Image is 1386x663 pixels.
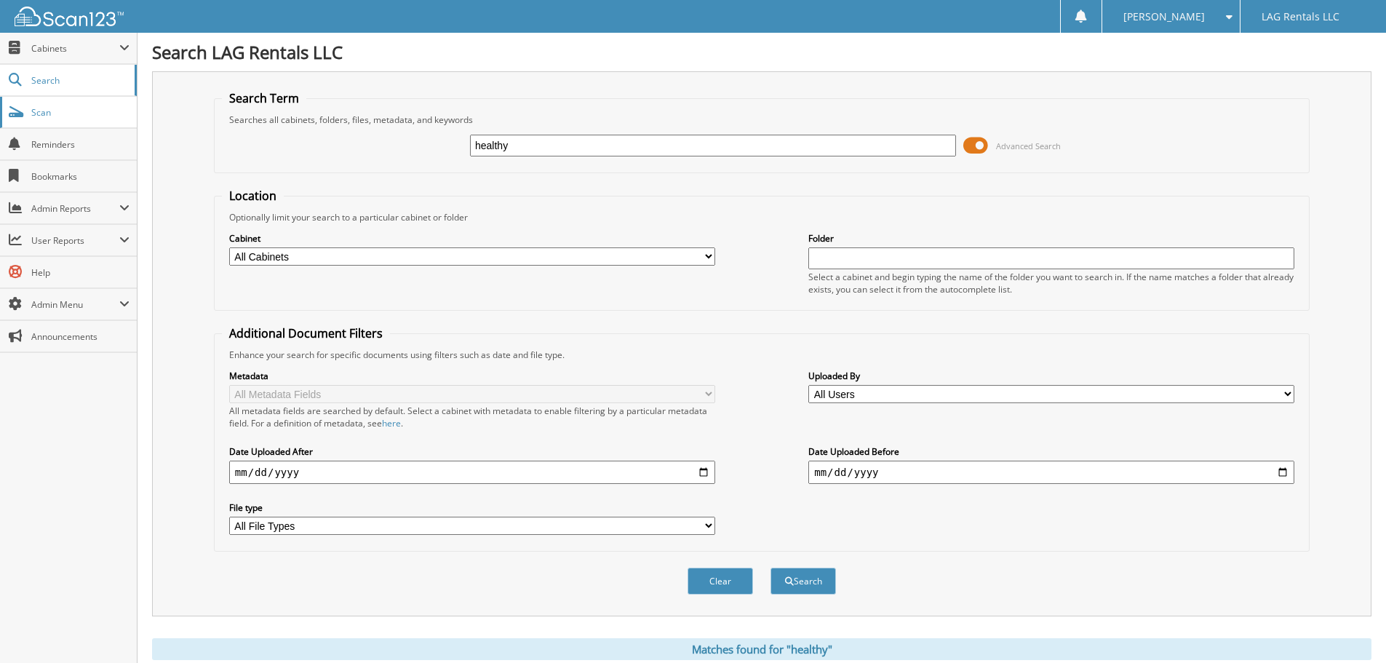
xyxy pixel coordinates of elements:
div: Optionally limit your search to a particular cabinet or folder [222,211,1302,223]
div: Enhance your search for specific documents using filters such as date and file type. [222,349,1302,361]
div: All metadata fields are searched by default. Select a cabinet with metadata to enable filtering b... [229,405,715,429]
legend: Search Term [222,90,306,106]
legend: Additional Document Filters [222,325,390,341]
img: scan123-logo-white.svg [15,7,124,26]
span: Bookmarks [31,170,130,183]
button: Search [770,568,836,595]
span: Announcements [31,330,130,343]
span: Reminders [31,138,130,151]
input: start [229,461,715,484]
span: Cabinets [31,42,119,55]
label: File type [229,501,715,514]
legend: Location [222,188,284,204]
h1: Search LAG Rentals LLC [152,40,1371,64]
div: Searches all cabinets, folders, files, metadata, and keywords [222,114,1302,126]
span: User Reports [31,234,119,247]
span: Help [31,266,130,279]
label: Date Uploaded After [229,445,715,458]
label: Cabinet [229,232,715,245]
label: Folder [808,232,1294,245]
label: Date Uploaded Before [808,445,1294,458]
span: LAG Rentals LLC [1262,12,1339,21]
iframe: Chat Widget [1313,593,1386,663]
span: Scan [31,106,130,119]
span: Admin Menu [31,298,119,311]
button: Clear [688,568,753,595]
label: Uploaded By [808,370,1294,382]
span: Admin Reports [31,202,119,215]
input: end [808,461,1294,484]
label: Metadata [229,370,715,382]
span: Search [31,74,127,87]
span: Advanced Search [996,140,1061,151]
div: Matches found for "healthy" [152,638,1371,660]
div: Select a cabinet and begin typing the name of the folder you want to search in. If the name match... [808,271,1294,295]
span: [PERSON_NAME] [1123,12,1205,21]
a: here [382,417,401,429]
